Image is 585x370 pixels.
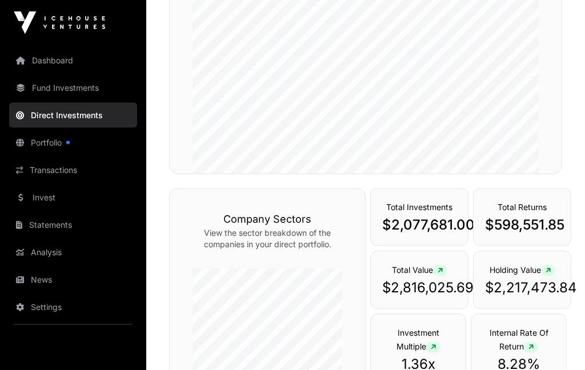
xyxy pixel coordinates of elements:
span: Total Value [392,266,447,275]
a: Direct Investments [9,103,137,128]
p: $598,551.85 [485,216,559,235]
span: Holding Value [490,266,555,275]
a: News [9,267,137,292]
a: Dashboard [9,48,137,73]
p: $2,217,473.84 [485,279,559,297]
h3: Company Sectors [193,212,342,228]
a: Invest [9,185,137,210]
a: Analysis [9,240,137,265]
span: Total Investments [386,203,452,212]
a: Transactions [9,158,137,183]
p: $2,077,681.00 [382,216,456,235]
img: Icehouse Ventures Logo [14,11,105,34]
span: Internal Rate Of Return [490,328,548,352]
a: Statements [9,212,137,238]
a: Fund Investments [9,75,137,100]
p: View the sector breakdown of the companies in your direct portfolio. [193,228,342,251]
a: Settings [9,295,137,320]
p: $2,816,025.69 [382,279,456,297]
span: Total Returns [498,203,547,212]
iframe: Chat Widget [528,315,585,370]
span: Investment Multiple [396,328,440,352]
a: Portfolio [9,130,137,155]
